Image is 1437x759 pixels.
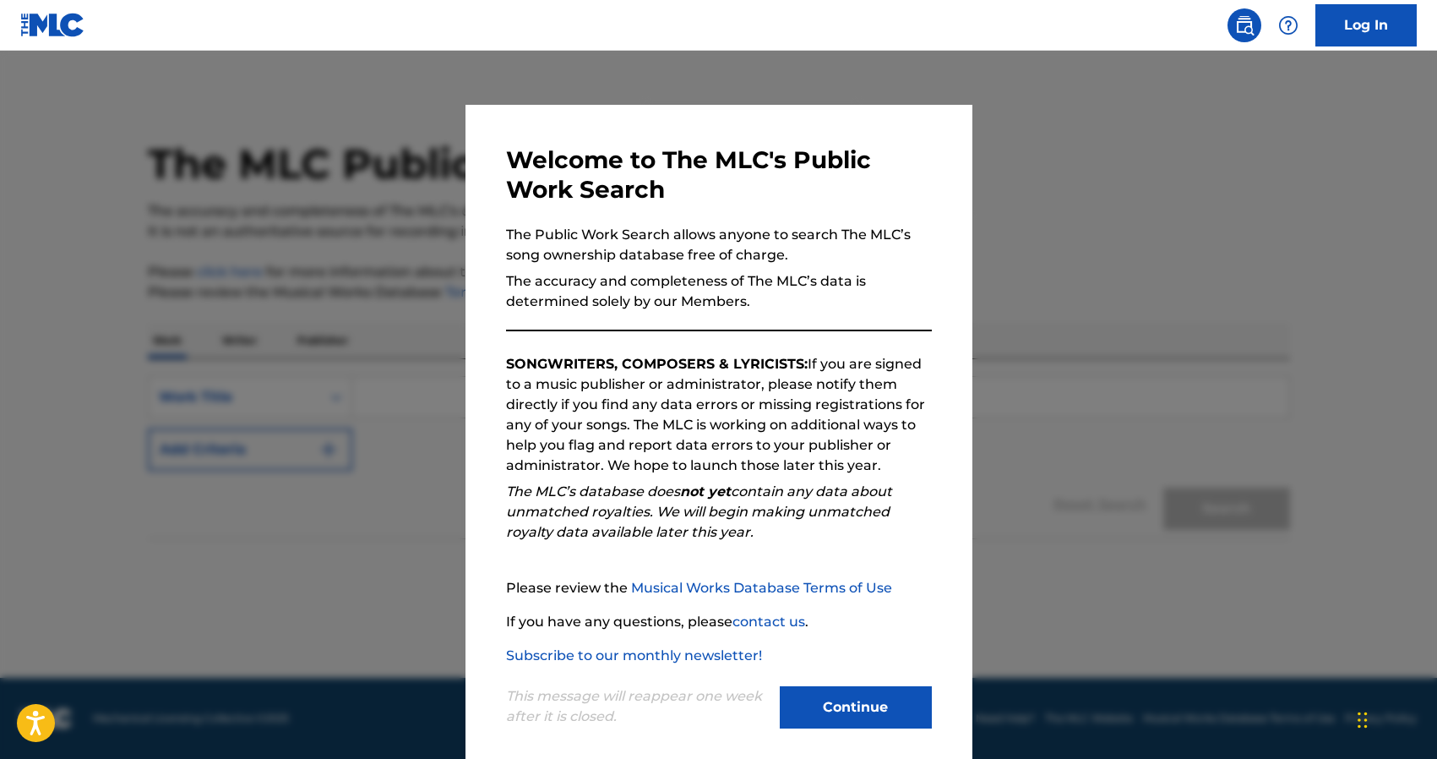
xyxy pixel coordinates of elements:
[506,612,932,632] p: If you have any questions, please .
[1353,678,1437,759] iframe: Chat Widget
[506,356,808,372] strong: SONGWRITERS, COMPOSERS & LYRICISTS:
[506,647,762,663] a: Subscribe to our monthly newsletter!
[506,271,932,312] p: The accuracy and completeness of The MLC’s data is determined solely by our Members.
[1278,15,1298,35] img: help
[1353,678,1437,759] div: Widget de chat
[732,614,805,630] a: contact us
[506,578,932,598] p: Please review the
[680,483,731,500] strong: not yet
[506,354,932,476] p: If you are signed to a music publisher or administrator, please notify them directly if you find ...
[1234,15,1255,35] img: search
[1227,8,1261,42] a: Public Search
[506,145,932,205] h3: Welcome to The MLC's Public Work Search
[506,483,892,540] em: The MLC’s database does contain any data about unmatched royalties. We will begin making unmatche...
[1315,4,1417,46] a: Log In
[20,13,85,37] img: MLC Logo
[1271,8,1305,42] div: Help
[506,225,932,265] p: The Public Work Search allows anyone to search The MLC’s song ownership database free of charge.
[1358,695,1368,745] div: Arrastrar
[506,686,770,727] p: This message will reappear one week after it is closed.
[780,686,932,729] button: Continue
[631,580,892,596] a: Musical Works Database Terms of Use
